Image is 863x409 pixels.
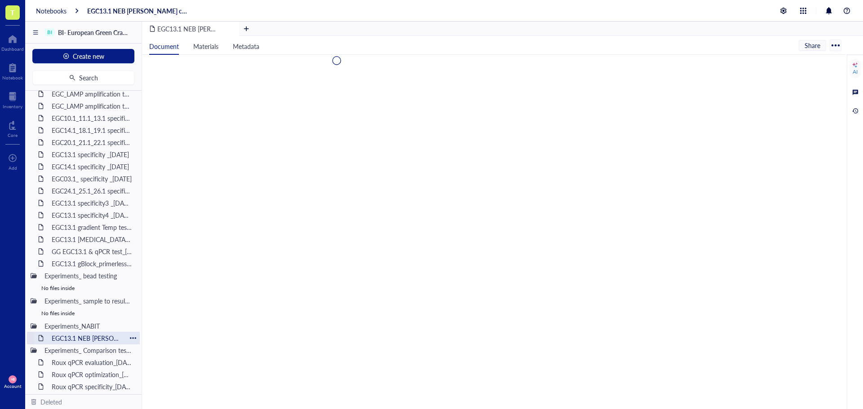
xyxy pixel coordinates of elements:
[48,356,136,369] div: Roux qPCR evaluation_[DATE]
[48,136,136,149] div: EGC20.1_21.1_22.1 specificity _[DATE]
[805,41,820,49] span: Share
[10,378,14,381] span: MB
[48,112,136,124] div: EGC10.1_11.1_13.1 specificity _[DATE]
[79,74,98,81] span: Search
[193,42,218,51] span: Materials
[87,7,189,15] a: EGC13.1 NEB [PERSON_NAME] cartridge test_[DATE]
[58,28,178,37] span: BI- European Green Crab [PERSON_NAME]
[48,185,136,197] div: EGC24.1_25.1_26.1 specificity _[DATE]
[40,320,136,332] div: Experiments_NABIT
[47,29,52,35] div: BI
[48,221,136,233] div: EGC13.1 gradient Temp test_[DATE]
[48,197,136,209] div: EGC13.1 specificity3 _[DATE]
[48,124,136,136] div: EGC14.1_18.1_19.1 specificity _[DATE]
[48,332,126,344] div: EGC13.1 NEB [PERSON_NAME] cartridge test_[DATE]
[48,245,136,258] div: GG EGC13.1 & qPCR test_[DATE]
[40,344,136,356] div: Experiments_ Comparison testing
[48,100,136,112] div: EGC_LAMP amplification test Sets17_23_19MAR25
[48,88,136,100] div: EGC_LAMP amplification test Sets10_16_18MAR25
[10,7,15,18] span: T
[73,53,104,60] span: Create new
[2,75,23,80] div: Notebook
[3,89,22,109] a: Inventory
[40,269,136,282] div: Experiments_ bead testing
[48,148,136,161] div: EGC13.1 specificity _[DATE]
[8,118,18,138] a: Core
[1,46,24,52] div: Dashboard
[32,49,134,63] button: Create new
[40,295,136,307] div: Experiments_ sample to result testing
[2,61,23,80] a: Notebook
[4,383,22,389] div: Account
[149,42,179,51] span: Document
[48,160,136,173] div: EGC14.1 specificity _[DATE]
[48,257,136,270] div: EGC13.1 gBlock_primerless beads test_[DATE]
[1,32,24,52] a: Dashboard
[27,307,140,320] div: No files inside
[48,172,136,185] div: EGC03.1_ specificity _[DATE]
[8,132,18,138] div: Core
[9,165,17,171] div: Add
[48,368,136,381] div: Roux qPCR optimization_[DATE]
[48,380,136,393] div: Roux qPCR specificity_[DATE]
[40,397,62,407] div: Deleted
[48,233,136,246] div: EGC13.1 [MEDICAL_DATA] test_[DATE]
[36,7,67,15] a: Notebooks
[853,68,858,75] div: AI
[48,209,136,221] div: EGC13.1 specificity4 _[DATE]
[27,282,140,295] div: No files inside
[233,42,259,51] span: Metadata
[799,40,826,51] button: Share
[32,70,134,85] button: Search
[3,104,22,109] div: Inventory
